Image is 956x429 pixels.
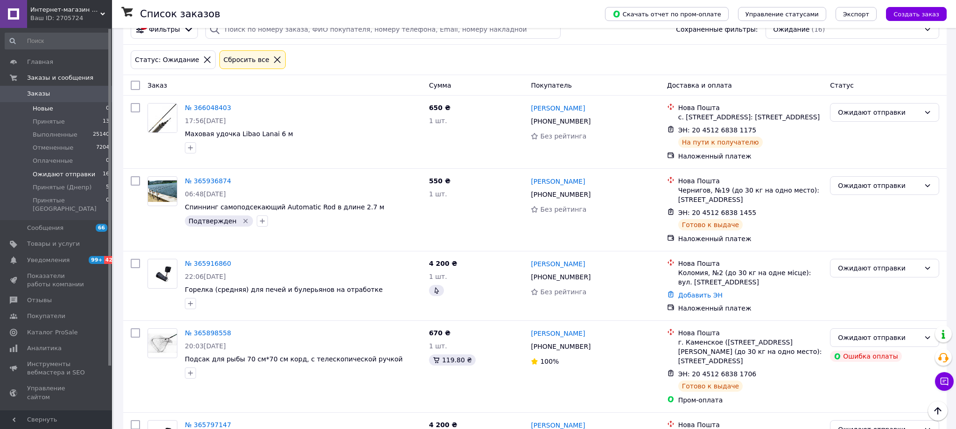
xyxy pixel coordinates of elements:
span: Принятые [33,118,65,126]
span: Скачать отчет по пром-оплате [612,10,721,18]
span: Без рейтинга [540,288,586,296]
div: Нова Пошта [678,328,823,338]
span: ЭН: 20 4512 6838 1455 [678,209,757,216]
span: Статус [830,82,854,89]
span: 650 ₴ [429,104,450,111]
span: Управление сайтом [27,384,86,401]
div: Нова Пошта [678,259,823,268]
span: 4 200 ₴ [429,260,457,267]
div: Ожидают отправки [838,263,920,273]
span: 66 [96,224,107,232]
div: Наложенный платеж [678,304,823,313]
a: № 365898558 [185,329,231,337]
div: Сбросить все [222,55,271,65]
div: Нова Пошта [678,176,823,186]
span: Маховая удочка Libao Lanai 6 м [185,130,293,138]
span: Управление статусами [745,11,819,18]
button: Скачать отчет по пром-оплате [605,7,729,21]
a: № 365936874 [185,177,231,185]
div: Чернигов, №19 (до 30 кг на одно место): [STREET_ADDRESS] [678,186,823,204]
div: Готово к выдаче [678,219,743,230]
button: Чат с покупателем [935,372,954,391]
a: Спиннинг самоподсекающий Automatic Rod в длине 2.7 м [185,203,384,211]
span: Без рейтинга [540,206,586,213]
span: Принятые [GEOGRAPHIC_DATA] [33,196,106,213]
a: Фото товару [148,176,177,206]
span: Кошелек компании [27,409,86,426]
span: 7204 [96,144,109,152]
span: 0 [106,157,109,165]
span: Заказы и сообщения [27,74,93,82]
span: Экспорт [843,11,869,18]
a: Фото товару [148,259,177,289]
input: Поиск по номеру заказа, ФИО покупателя, номеру телефона, Email, номеру накладной [205,20,561,39]
span: Показатели работы компании [27,272,86,289]
div: Наложенный платеж [678,234,823,243]
a: Фото товару [148,328,177,358]
span: Сообщения [27,224,63,232]
a: Добавить ЭН [678,291,723,299]
span: Без рейтинга [540,132,586,140]
span: Покупатель [531,82,572,89]
span: 550 ₴ [429,177,450,185]
div: На пути к получателю [678,137,763,148]
a: Подсак для рыбы 70 см*70 см корд, с телескопической ручкой [185,355,403,363]
span: 1 шт. [429,342,447,350]
a: № 365916860 [185,260,231,267]
a: [PERSON_NAME] [531,104,585,113]
div: Статус: Ожидание [133,55,201,65]
span: Заказы [27,90,50,98]
span: Фильтры [149,25,180,34]
span: Товары и услуги [27,240,80,248]
span: Доставка и оплата [667,82,732,89]
span: Покупатели [27,312,65,320]
span: ЭН: 20 4512 6838 1706 [678,370,757,378]
input: Поиск [5,33,110,49]
span: (16) [811,26,825,33]
div: Пром-оплата [678,395,823,405]
div: Наложенный платеж [678,152,823,161]
span: Главная [27,58,53,66]
button: Экспорт [836,7,877,21]
span: [PHONE_NUMBER] [531,343,590,350]
a: Создать заказ [877,10,947,17]
span: 1 шт. [429,273,447,280]
span: Каталог ProSale [27,328,77,337]
span: 4 200 ₴ [429,421,457,429]
span: Отзывы [27,296,52,304]
button: Управление статусами [738,7,826,21]
button: Наверх [928,401,948,421]
span: Оплаченные [33,157,73,165]
span: 20:03[DATE] [185,342,226,350]
a: № 366048403 [185,104,231,111]
button: Создать заказ [886,7,947,21]
span: Новые [33,104,53,113]
span: Подтвержден [189,217,237,225]
span: Инструменты вебмастера и SEO [27,360,86,377]
span: ЭН: 20 4512 6838 1175 [678,126,757,134]
span: Заказ [148,82,167,89]
div: Ожидают отправки [838,107,920,118]
span: Аналитика [27,344,62,353]
span: 670 ₴ [429,329,450,337]
span: Сумма [429,82,451,89]
a: [PERSON_NAME] [531,259,585,269]
a: Фото товару [148,103,177,133]
a: [PERSON_NAME] [531,177,585,186]
a: Горелка (средняя) для печей и булерьянов на отработке [185,286,383,293]
span: 42 [104,256,115,264]
span: 100% [540,358,559,365]
img: Фото товару [148,104,177,132]
span: 1 шт. [429,190,447,198]
div: Ожидают отправки [838,332,920,343]
span: 13 [103,118,109,126]
span: [PHONE_NUMBER] [531,118,590,125]
div: Ошибка оплаты [830,351,902,362]
span: 0 [106,196,109,213]
div: 119.80 ₴ [429,354,476,366]
span: 5 [106,183,109,192]
span: Создать заказ [893,11,939,18]
span: [PHONE_NUMBER] [531,273,590,281]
